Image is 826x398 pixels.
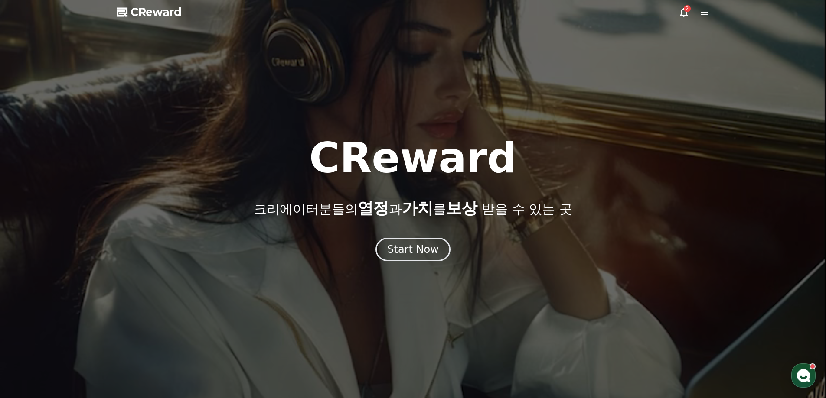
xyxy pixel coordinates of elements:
[309,137,517,179] h1: CReward
[402,199,433,217] span: 가치
[131,5,182,19] span: CReward
[446,199,477,217] span: 보상
[684,5,691,12] div: 2
[375,246,451,255] a: Start Now
[358,199,389,217] span: 열정
[375,238,451,261] button: Start Now
[679,7,689,17] a: 2
[117,5,182,19] a: CReward
[254,200,572,217] p: 크리에이터분들의 과 를 받을 수 있는 곳
[387,243,439,256] div: Start Now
